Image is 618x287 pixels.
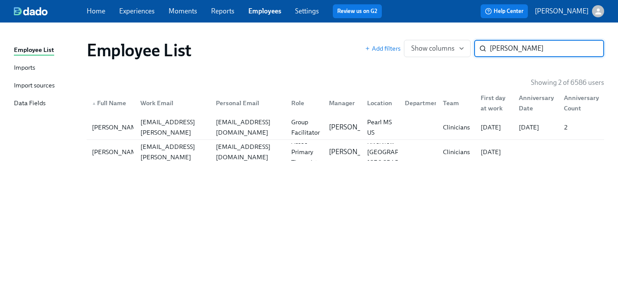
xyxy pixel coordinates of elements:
div: Data Fields [14,98,46,109]
button: Show columns [404,40,471,57]
a: [PERSON_NAME][PERSON_NAME][EMAIL_ADDRESS][PERSON_NAME][DOMAIN_NAME][EMAIL_ADDRESS][DOMAIN_NAME]As... [87,140,604,164]
a: [PERSON_NAME][PERSON_NAME][EMAIL_ADDRESS][PERSON_NAME][DOMAIN_NAME][EMAIL_ADDRESS][DOMAIN_NAME]Gr... [87,115,604,140]
span: ▲ [92,101,96,106]
img: dado [14,7,48,16]
div: Manager [325,98,360,108]
div: Personal Email [209,94,284,112]
div: First day at work [477,93,512,113]
div: Team [439,98,474,108]
div: Riverview [GEOGRAPHIC_DATA] [GEOGRAPHIC_DATA] [364,136,434,168]
div: Manager [322,94,360,112]
a: Reports [211,7,234,15]
p: [PERSON_NAME] [329,147,383,157]
div: [PERSON_NAME] [88,122,146,132]
div: [DATE] [477,122,512,132]
div: Work Email [137,98,209,108]
div: Pearl MS US [364,117,398,138]
button: Help Center [481,4,528,18]
div: Group Facilitator [288,117,323,138]
div: [DATE] [477,147,512,157]
div: [PERSON_NAME][PERSON_NAME][EMAIL_ADDRESS][PERSON_NAME][DOMAIN_NAME][EMAIL_ADDRESS][DOMAIN_NAME]Gr... [87,115,604,139]
div: Anniversary Date [512,94,557,112]
div: First day at work [474,94,512,112]
a: Imports [14,63,80,74]
div: Department [398,94,436,112]
button: Add filters [365,44,400,53]
div: Clinicians [439,122,474,132]
div: Anniversary Count [557,94,602,112]
a: Data Fields [14,98,80,109]
a: Experiences [119,7,155,15]
div: Location [360,94,398,112]
input: Search by name [490,40,604,57]
a: Moments [169,7,197,15]
div: Anniversary Count [560,93,602,113]
div: Imports [14,63,35,74]
button: [PERSON_NAME] [535,5,604,17]
div: [EMAIL_ADDRESS][DOMAIN_NAME] [212,142,284,162]
a: Settings [295,7,319,15]
div: 2 [560,122,602,132]
a: Review us on G2 [337,7,377,16]
div: [PERSON_NAME][EMAIL_ADDRESS][PERSON_NAME][DOMAIN_NAME] [137,131,209,173]
div: Personal Email [212,98,284,108]
div: Work Email [133,94,209,112]
h1: Employee List [87,40,192,61]
div: Location [364,98,398,108]
div: ▲Full Name [88,94,133,112]
div: Department [401,98,444,108]
div: Full Name [88,98,133,108]
button: Review us on G2 [333,4,382,18]
a: Employees [248,7,281,15]
p: Showing 2 of 6586 users [531,78,604,87]
span: Show columns [411,44,463,53]
p: [PERSON_NAME] [329,123,383,132]
div: Team [436,94,474,112]
a: Import sources [14,81,80,91]
div: Clinicians [439,147,474,157]
div: Role [288,98,322,108]
div: Import sources [14,81,55,91]
p: [PERSON_NAME] [535,6,589,16]
div: [PERSON_NAME] [88,147,146,157]
div: [DATE] [515,122,557,132]
div: [EMAIL_ADDRESS][DOMAIN_NAME] [212,117,284,138]
span: Help Center [485,7,524,16]
div: Role [284,94,322,112]
a: Employee List [14,45,80,56]
a: Home [87,7,105,15]
div: Assoc Primary Therapist [288,136,322,168]
div: [PERSON_NAME][EMAIL_ADDRESS][PERSON_NAME][DOMAIN_NAME] [137,106,209,148]
div: Anniversary Date [515,93,557,113]
a: dado [14,7,87,16]
div: Employee List [14,45,54,56]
